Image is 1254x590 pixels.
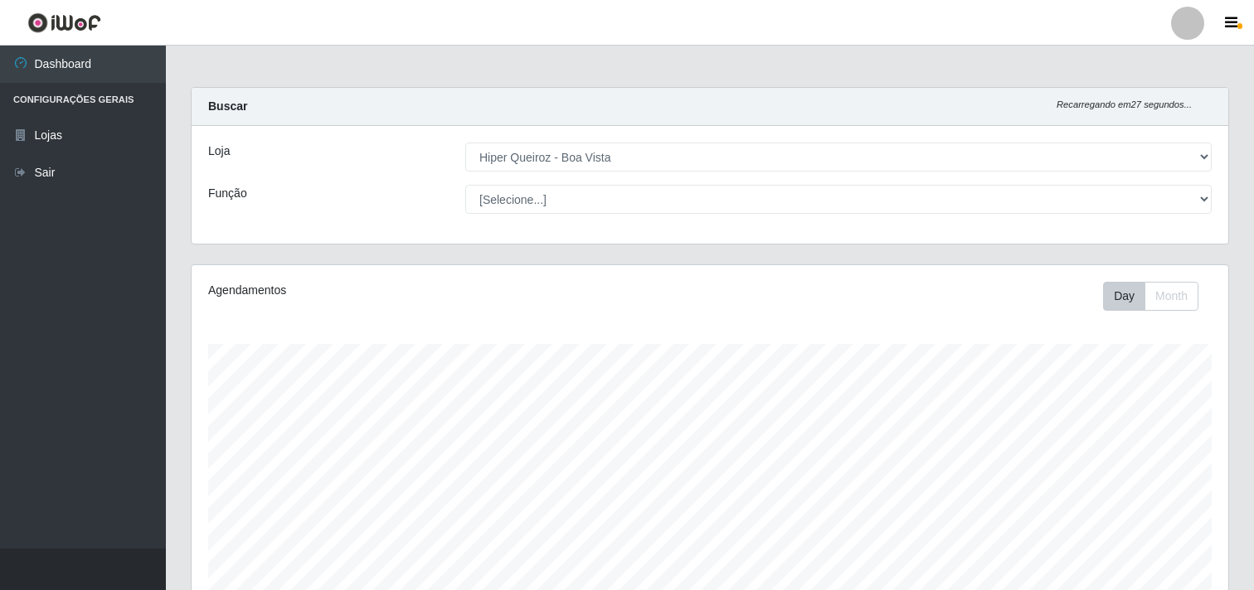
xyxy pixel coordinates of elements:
button: Day [1103,282,1145,311]
div: Agendamentos [208,282,612,299]
img: CoreUI Logo [27,12,101,33]
button: Month [1145,282,1198,311]
label: Loja [208,143,230,160]
label: Função [208,185,247,202]
div: First group [1103,282,1198,311]
strong: Buscar [208,99,247,113]
div: Toolbar with button groups [1103,282,1212,311]
i: Recarregando em 27 segundos... [1057,99,1192,109]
